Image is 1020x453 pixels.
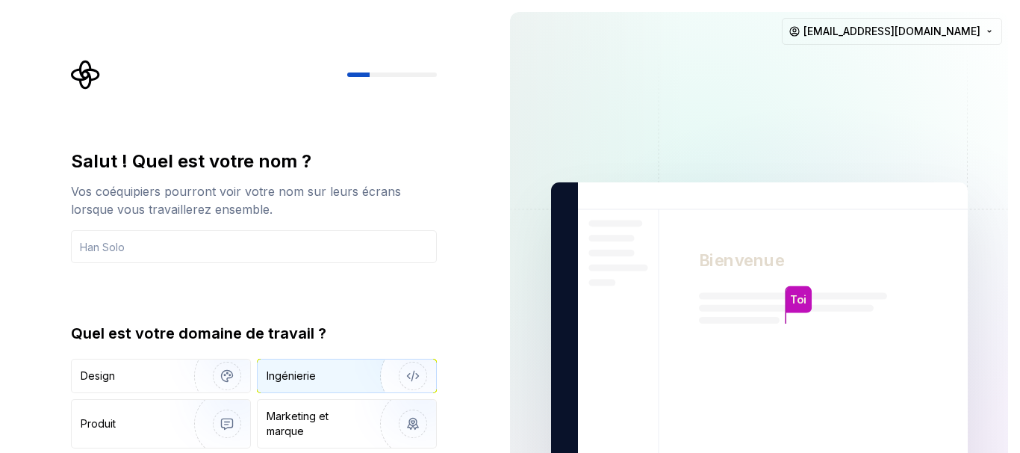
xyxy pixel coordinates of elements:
[803,24,980,39] span: [EMAIL_ADDRESS][DOMAIN_NAME]
[71,323,437,344] div: Quel est votre domaine de travail ?
[71,182,437,218] div: Vos coéquipiers pourront voir votre nom sur leurs écrans lorsque vous travaillerez ensemble.
[699,250,784,271] p: Bienvenue
[71,60,101,90] svg: Supernova Logo
[267,409,367,439] div: Marketing et marque
[71,150,437,173] div: Salut ! Quel est votre nom ?
[267,369,316,383] div: Ingénierie
[81,369,115,383] div: Design
[782,18,1002,45] button: [EMAIL_ADDRESS][DOMAIN_NAME]
[81,416,116,431] div: Produit
[71,230,437,263] input: Han Solo
[790,292,806,308] p: Toi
